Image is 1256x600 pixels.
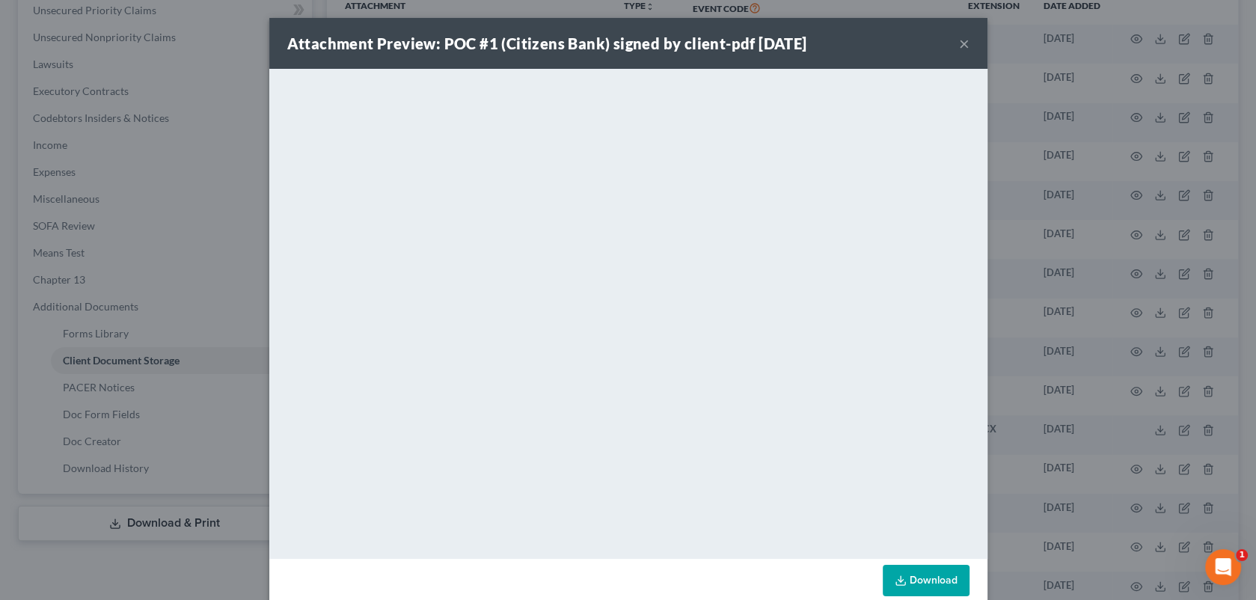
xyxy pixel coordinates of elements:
[287,34,807,52] strong: Attachment Preview: POC #1 (Citizens Bank) signed by client-pdf [DATE]
[1236,549,1248,561] span: 1
[1205,549,1241,585] iframe: Intercom live chat
[959,34,969,52] button: ×
[883,565,969,596] a: Download
[269,69,987,555] iframe: <object ng-attr-data='[URL][DOMAIN_NAME]' type='application/pdf' width='100%' height='650px'></ob...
